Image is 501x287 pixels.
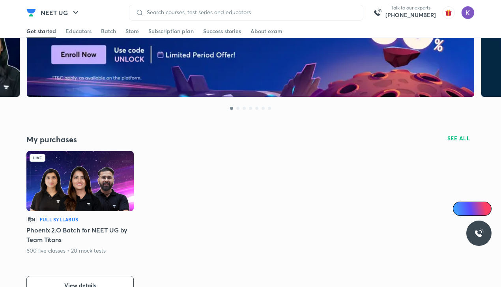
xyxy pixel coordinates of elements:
a: Ai Doubts [453,202,492,216]
span: SEE ALL [447,136,470,141]
img: avatar [442,6,455,19]
h6: Full Syllabus [40,216,78,223]
h5: Phoenix 2.O Batch for NEET UG by Team Titans [26,225,134,244]
button: SEE ALL [443,132,475,145]
h4: My purchases [26,134,250,145]
button: NEET UG [36,5,85,21]
div: Educators [65,27,92,35]
img: Icon [458,206,464,212]
div: Store [125,27,139,35]
a: Get started [26,25,56,38]
img: ttu [474,228,484,238]
div: About exam [250,27,282,35]
span: Ai Doubts [466,206,487,212]
div: Subscription plan [148,27,194,35]
img: Batch Thumbnail [26,151,134,211]
input: Search courses, test series and educators [144,9,357,15]
p: हिN [26,216,37,223]
a: Store [125,25,139,38]
img: Company Logo [26,8,36,17]
div: Live [30,154,45,162]
img: call-us [370,5,385,21]
div: Get started [26,27,56,35]
img: Koyna Rana [461,6,475,19]
a: Success stories [203,25,241,38]
p: Talk to our experts [385,5,436,11]
a: Batch [101,25,116,38]
div: Success stories [203,27,241,35]
a: About exam [250,25,282,38]
div: Batch [101,27,116,35]
a: Educators [65,25,92,38]
a: Subscription plan [148,25,194,38]
p: 600 live classes • 20 mock tests [26,247,106,255]
a: [PHONE_NUMBER] [385,11,436,19]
